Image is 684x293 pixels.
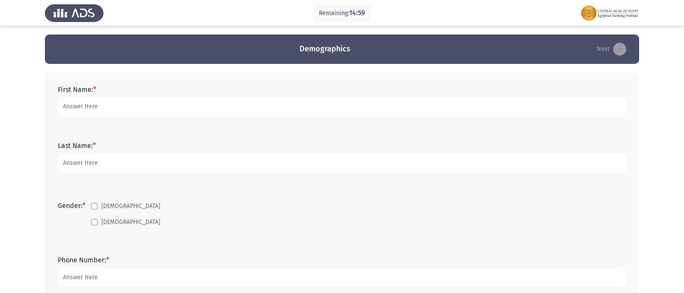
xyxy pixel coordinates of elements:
[101,201,160,211] span: [DEMOGRAPHIC_DATA]
[580,1,639,25] img: Assessment logo of EBI Analytical Thinking FOCUS Assessment EN
[299,44,350,54] h3: Demographics
[594,42,629,56] button: load next page
[319,8,365,19] p: Remaining:
[58,154,626,172] input: add answer text
[58,269,626,287] input: add answer text
[349,9,365,17] span: 14:59
[58,256,109,264] label: Phone Number:
[45,1,104,25] img: Assess Talent Management logo
[58,142,96,150] label: Last Name:
[58,202,85,210] label: Gender:
[101,217,160,227] span: [DEMOGRAPHIC_DATA]
[58,85,96,94] label: First Name:
[58,98,626,116] input: add answer text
